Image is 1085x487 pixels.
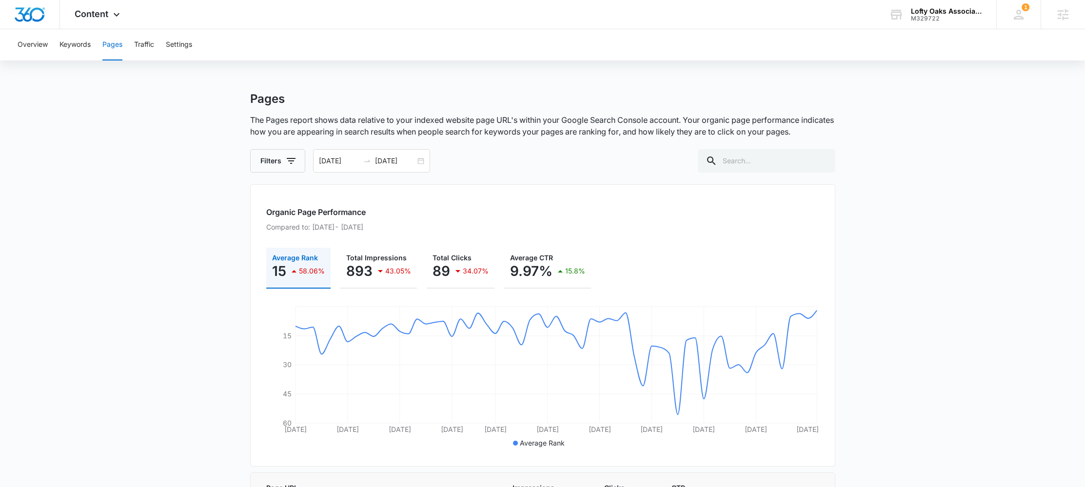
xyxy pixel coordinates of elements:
p: Compared to: [DATE] - [DATE] [266,222,819,232]
span: Total Clicks [433,253,472,262]
p: 43.05% [385,268,411,274]
input: Search... [698,149,835,173]
tspan: [DATE] [588,425,611,433]
tspan: [DATE] [692,425,715,433]
span: Average CTR [510,253,553,262]
p: The Pages report shows data relative to your indexed website page URL's within your Google Search... [250,114,835,137]
div: account id [911,15,982,22]
span: Content [75,9,108,19]
button: Keywords [59,29,91,60]
span: swap-right [363,157,371,165]
input: Start date [319,156,359,166]
tspan: 45 [283,390,292,398]
tspan: [DATE] [336,425,358,433]
span: Average Rank [272,253,318,262]
p: 58.06% [299,268,325,274]
p: 15.8% [565,268,585,274]
p: 893 [346,263,373,279]
h2: Organic Page Performance [266,206,819,218]
tspan: [DATE] [536,425,558,433]
tspan: [DATE] [796,425,818,433]
button: Filters [250,149,305,173]
tspan: [DATE] [640,425,663,433]
span: Average Rank [520,439,565,447]
div: account name [911,7,982,15]
span: 1 [1022,3,1029,11]
p: 89 [433,263,450,279]
tspan: [DATE] [388,425,411,433]
span: to [363,157,371,165]
p: 15 [272,263,286,279]
button: Overview [18,29,48,60]
tspan: 60 [283,419,292,427]
button: Settings [166,29,192,60]
tspan: [DATE] [745,425,767,433]
p: 34.07% [463,268,489,274]
tspan: [DATE] [284,425,307,433]
tspan: 30 [283,360,292,369]
h1: Pages [250,92,285,106]
p: 9.97% [510,263,552,279]
button: Pages [102,29,122,60]
button: Traffic [134,29,154,60]
tspan: [DATE] [484,425,506,433]
input: End date [375,156,415,166]
tspan: 15 [283,331,292,340]
tspan: [DATE] [440,425,463,433]
div: notifications count [1022,3,1029,11]
span: Total Impressions [346,253,407,262]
